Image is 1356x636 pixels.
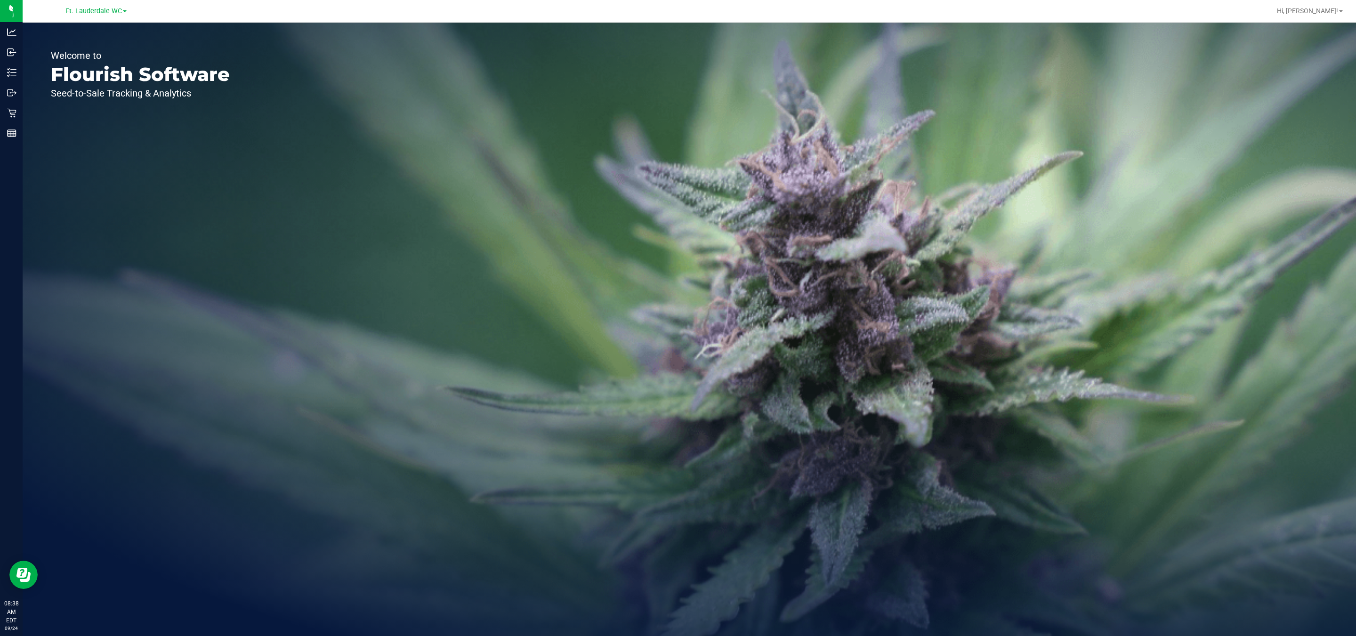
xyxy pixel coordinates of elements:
p: Flourish Software [51,65,230,84]
p: 09/24 [4,625,18,632]
p: Seed-to-Sale Tracking & Analytics [51,89,230,98]
inline-svg: Outbound [7,88,16,97]
span: Hi, [PERSON_NAME]! [1277,7,1338,15]
inline-svg: Inventory [7,68,16,77]
inline-svg: Reports [7,129,16,138]
p: 08:38 AM EDT [4,599,18,625]
span: Ft. Lauderdale WC [65,7,122,15]
inline-svg: Analytics [7,27,16,37]
iframe: Resource center [9,561,38,589]
inline-svg: Inbound [7,48,16,57]
p: Welcome to [51,51,230,60]
inline-svg: Retail [7,108,16,118]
